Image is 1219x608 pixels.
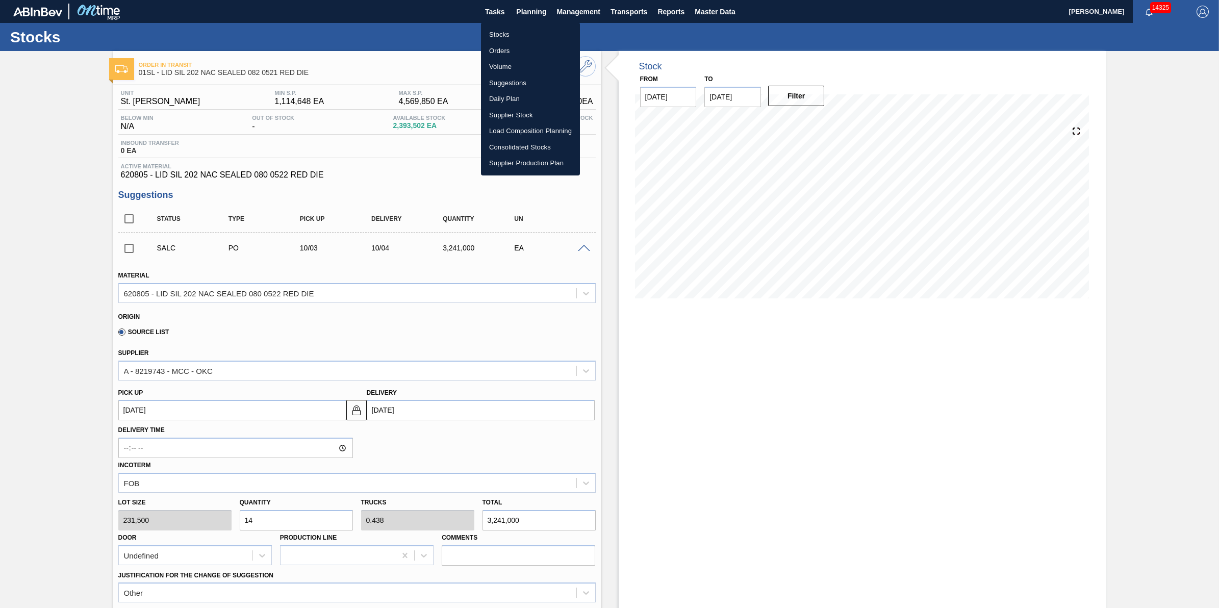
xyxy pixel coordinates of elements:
[481,43,580,59] a: Orders
[481,27,580,43] a: Stocks
[481,155,580,171] a: Supplier Production Plan
[481,59,580,75] a: Volume
[481,91,580,107] a: Daily Plan
[481,75,580,91] a: Suggestions
[481,107,580,123] a: Supplier Stock
[481,123,580,139] a: Load Composition Planning
[481,139,580,156] a: Consolidated Stocks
